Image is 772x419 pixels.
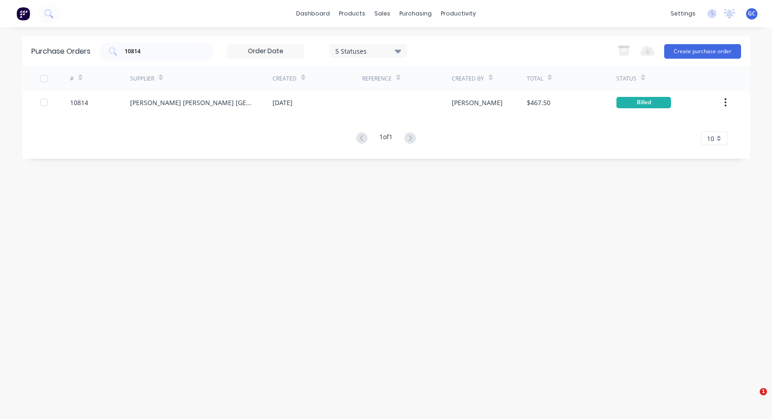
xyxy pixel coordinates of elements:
input: Search purchase orders... [124,47,199,56]
iframe: Intercom live chat [741,388,763,410]
div: [DATE] [272,98,293,107]
div: purchasing [395,7,436,20]
button: Create purchase order [664,44,741,59]
div: productivity [436,7,480,20]
div: sales [370,7,395,20]
div: Created [272,75,297,83]
div: settings [666,7,700,20]
div: [PERSON_NAME] [452,98,503,107]
div: Supplier [130,75,154,83]
div: Billed [616,97,671,108]
div: Created By [452,75,484,83]
div: Status [616,75,636,83]
span: 10 [707,134,714,143]
div: 10814 [70,98,88,107]
a: dashboard [292,7,334,20]
div: Purchase Orders [31,46,91,57]
div: 1 of 1 [379,132,393,145]
div: 5 Statuses [335,46,400,56]
input: Order Date [227,45,304,58]
span: 1 [760,388,767,395]
div: $467.50 [527,98,550,107]
div: # [70,75,74,83]
span: GC [748,10,756,18]
div: [PERSON_NAME] [PERSON_NAME] [GEOGRAPHIC_DATA] [130,98,254,107]
div: Total [527,75,543,83]
div: products [334,7,370,20]
div: Reference [362,75,392,83]
img: Factory [16,7,30,20]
